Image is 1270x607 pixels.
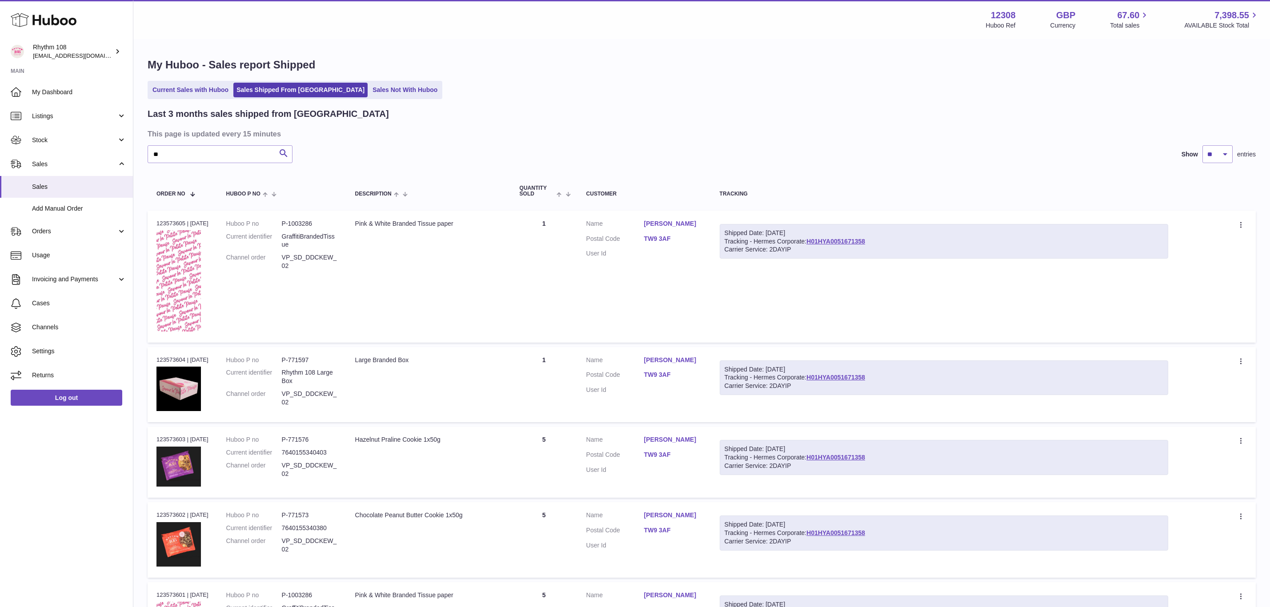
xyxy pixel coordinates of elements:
strong: GBP [1056,9,1075,21]
span: Quantity Sold [520,185,555,197]
dd: GraffitiBrandedTissue [282,232,337,249]
div: Carrier Service: 2DAYIP [725,537,1163,546]
dd: P-1003286 [282,591,337,599]
a: H01HYA0051671358 [806,529,865,536]
a: Sales Not With Huboo [369,83,441,97]
dd: VP_SD_DDCKEW_02 [282,390,337,407]
span: Order No [156,191,185,197]
dt: Name [586,220,644,230]
a: Current Sales with Huboo [149,83,232,97]
div: Carrier Service: 2DAYIP [725,462,1163,470]
dt: Current identifier [226,448,282,457]
span: Invoicing and Payments [32,275,117,284]
dt: Name [586,511,644,522]
a: [PERSON_NAME] [644,220,702,228]
span: 67.60 [1117,9,1139,21]
span: Sales [32,160,117,168]
dt: Huboo P no [226,356,282,364]
dt: Postal Code [586,235,644,245]
div: Tracking [720,191,1168,197]
span: Total sales [1110,21,1150,30]
dd: P-771597 [282,356,337,364]
div: Rhythm 108 [33,43,113,60]
dt: Current identifier [226,524,282,532]
a: H01HYA0051671358 [806,454,865,461]
a: [PERSON_NAME] [644,591,702,599]
a: 67.60 Total sales [1110,9,1150,30]
dt: Current identifier [226,232,282,249]
div: Chocolate Peanut Butter Cookie 1x50g [355,511,502,519]
div: 123573603 | [DATE] [156,435,208,443]
dt: Huboo P no [226,511,282,519]
div: Pink & White Branded Tissue paper [355,591,502,599]
dd: P-771573 [282,511,337,519]
dt: Name [586,356,644,367]
dt: Huboo P no [226,435,282,444]
div: 123573604 | [DATE] [156,356,208,364]
dt: Channel order [226,253,282,270]
span: Description [355,191,392,197]
a: H01HYA0051671358 [806,238,865,245]
strong: 12308 [991,9,1016,21]
div: 123573601 | [DATE] [156,591,208,599]
span: [EMAIL_ADDRESS][DOMAIN_NAME] [33,52,131,59]
dt: Postal Code [586,526,644,537]
a: H01HYA0051671358 [806,374,865,381]
a: TW9 3AF [644,235,702,243]
dt: Channel order [226,390,282,407]
dt: Current identifier [226,368,282,385]
div: Customer [586,191,702,197]
img: orders@rhythm108.com [11,45,24,58]
h2: Last 3 months sales shipped from [GEOGRAPHIC_DATA] [148,108,389,120]
div: Shipped Date: [DATE] [725,229,1163,237]
div: Shipped Date: [DATE] [725,365,1163,374]
td: 1 [511,347,577,422]
div: Shipped Date: [DATE] [725,520,1163,529]
dd: Rhythm 108 Large Box [282,368,337,385]
span: My Dashboard [32,88,126,96]
span: Cases [32,299,126,307]
a: Log out [11,390,122,406]
dt: User Id [586,466,644,474]
span: entries [1237,150,1256,159]
img: 123081684744870.jpg [156,367,201,411]
a: TW9 3AF [644,451,702,459]
dd: P-771576 [282,435,337,444]
div: Currency [1050,21,1076,30]
div: Pink & White Branded Tissue paper [355,220,502,228]
dt: User Id [586,386,644,394]
div: Huboo Ref [986,21,1016,30]
td: 5 [511,427,577,498]
div: Tracking - Hermes Corporate: [720,515,1168,551]
a: [PERSON_NAME] [644,435,702,444]
img: 123081684746069.JPG [156,522,201,567]
dt: User Id [586,249,644,258]
span: Returns [32,371,126,379]
div: Carrier Service: 2DAYIP [725,245,1163,254]
span: Usage [32,251,126,260]
div: Tracking - Hermes Corporate: [720,360,1168,395]
div: 123573602 | [DATE] [156,511,208,519]
span: 7,398.55 [1214,9,1249,21]
div: 123573605 | [DATE] [156,220,208,228]
div: Shipped Date: [DATE] [725,445,1163,453]
dd: 7640155340403 [282,448,337,457]
span: Huboo P no [226,191,260,197]
dt: Channel order [226,461,282,478]
dt: Huboo P no [226,591,282,599]
span: Add Manual Order [32,204,126,213]
dt: User Id [586,541,644,550]
a: [PERSON_NAME] [644,511,702,519]
dt: Name [586,435,644,446]
dt: Postal Code [586,451,644,461]
dt: Huboo P no [226,220,282,228]
a: TW9 3AF [644,371,702,379]
div: Tracking - Hermes Corporate: [720,440,1168,475]
a: [PERSON_NAME] [644,356,702,364]
h1: My Huboo - Sales report Shipped [148,58,1256,72]
dd: 7640155340380 [282,524,337,532]
span: AVAILABLE Stock Total [1184,21,1259,30]
h3: This page is updated every 15 minutes [148,129,1254,139]
span: Settings [32,347,126,355]
a: Sales Shipped From [GEOGRAPHIC_DATA] [233,83,368,97]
